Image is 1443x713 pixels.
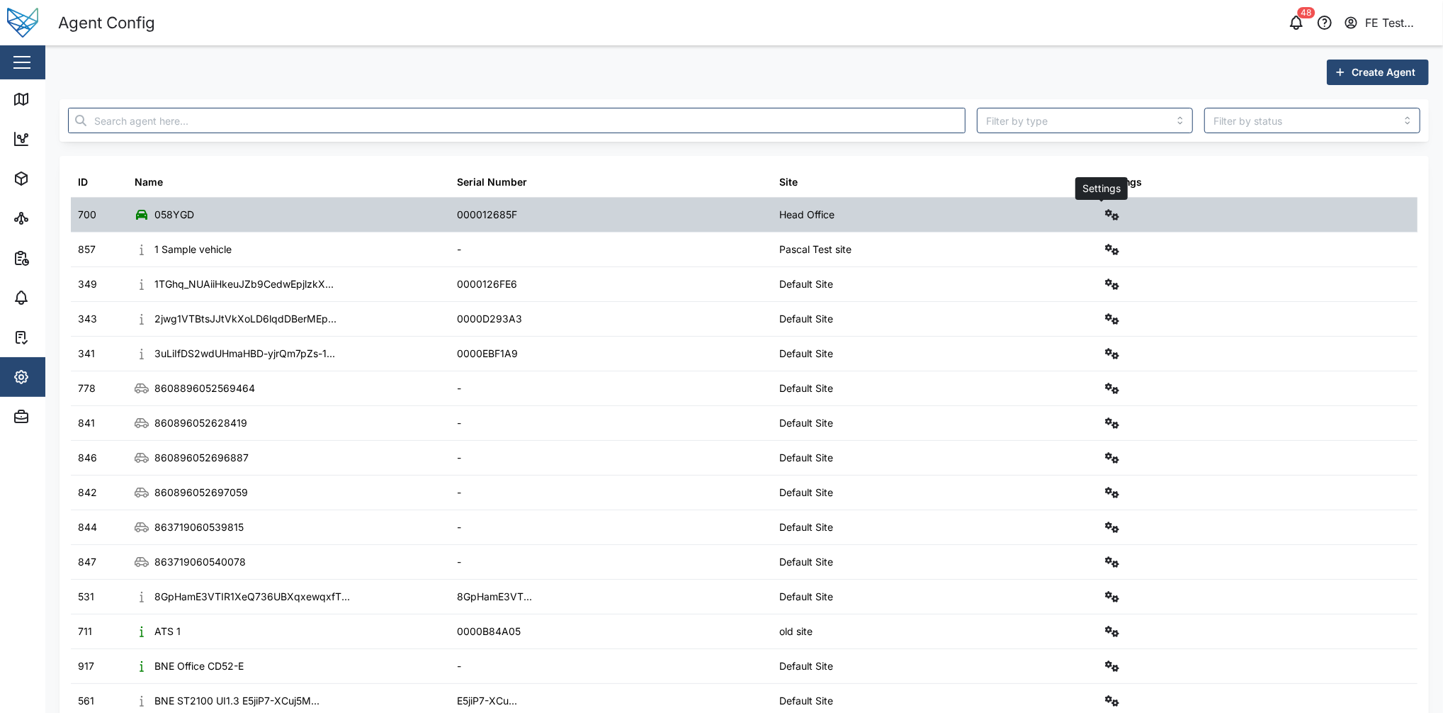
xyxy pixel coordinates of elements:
div: 917 [78,658,94,674]
div: 711 [78,624,92,639]
div: 2jwg1VTBtsJJtVkXoLD6lqdDBerMEp... [154,311,336,327]
div: 341 [78,346,95,361]
div: Pascal Test site [780,242,852,257]
div: 8GpHamE3VTIR1XeQ736UBXqxewqxfT... [154,589,350,605]
div: Default Site [780,693,834,709]
div: - [457,242,461,257]
div: - [457,485,461,500]
div: 058YGD [154,207,194,223]
div: - [457,415,461,431]
div: Default Site [780,415,834,431]
div: 343 [78,311,97,327]
div: Default Site [780,589,834,605]
div: 0000B84A05 [457,624,521,639]
div: 8608896052569464 [154,381,255,396]
div: Sites [37,210,71,226]
div: - [457,520,461,535]
div: FE Test Admin [1366,14,1431,32]
span: Create Agent [1352,60,1415,84]
div: Default Site [780,450,834,466]
div: 847 [78,554,96,570]
div: ID [78,174,88,190]
div: Admin [37,409,79,425]
div: Map [37,91,69,107]
input: Search agent here... [68,108,966,133]
div: 349 [78,276,97,292]
div: old site [780,624,813,639]
div: Assets [37,171,81,186]
div: Head Office [780,207,835,223]
div: 863719060539815 [154,520,244,535]
div: 0000D293A3 [457,311,522,327]
div: 842 [78,485,97,500]
div: Default Site [780,520,834,535]
div: 860896052697059 [154,485,248,500]
div: Default Site [780,658,834,674]
div: Reports [37,250,85,266]
div: Default Site [780,311,834,327]
div: Default Site [780,485,834,500]
div: 48 [1298,7,1315,18]
div: 860896052628419 [154,415,247,431]
div: Default Site [780,554,834,570]
div: E5jiP7-XCu... [457,693,517,709]
div: 857 [78,242,96,257]
div: - [457,658,461,674]
div: 863719060540078 [154,554,246,570]
div: Agent Config [58,11,155,35]
div: - [457,554,461,570]
div: 844 [78,520,97,535]
div: 1TGhq_NUAiiHkeuJZb9CedwEpjlzkX... [154,276,334,292]
div: 3uLiIfDS2wdUHmaHBD-yjrQm7pZs-1... [154,346,335,361]
div: Settings [37,369,87,385]
input: Filter by status [1204,108,1420,133]
div: Dashboard [37,131,101,147]
div: - [457,450,461,466]
div: 8GpHamE3VT... [457,589,532,605]
div: ATS 1 [154,624,181,639]
img: Main Logo [7,7,38,38]
div: 778 [78,381,96,396]
div: Site [780,174,798,190]
div: Serial Number [457,174,527,190]
div: BNE ST2100 UI1.3 E5jiP7-XCuj5M... [154,693,319,709]
div: Alarms [37,290,81,305]
input: Filter by type [977,108,1193,133]
div: 846 [78,450,97,466]
div: 700 [78,207,96,223]
div: Settings [1102,174,1143,190]
div: Tasks [37,330,76,345]
div: BNE Office CD52-E [154,658,244,674]
div: 0000EBF1A9 [457,346,518,361]
div: 841 [78,415,95,431]
div: 0000126FE6 [457,276,517,292]
button: Create Agent [1327,60,1429,85]
div: Default Site [780,346,834,361]
div: 860896052696887 [154,450,249,466]
div: - [457,381,461,396]
button: FE Test Admin [1343,13,1432,33]
div: 531 [78,589,94,605]
div: 000012685F [457,207,517,223]
div: 561 [78,693,94,709]
div: Default Site [780,381,834,396]
div: 1 Sample vehicle [154,242,232,257]
div: Default Site [780,276,834,292]
div: Name [135,174,163,190]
